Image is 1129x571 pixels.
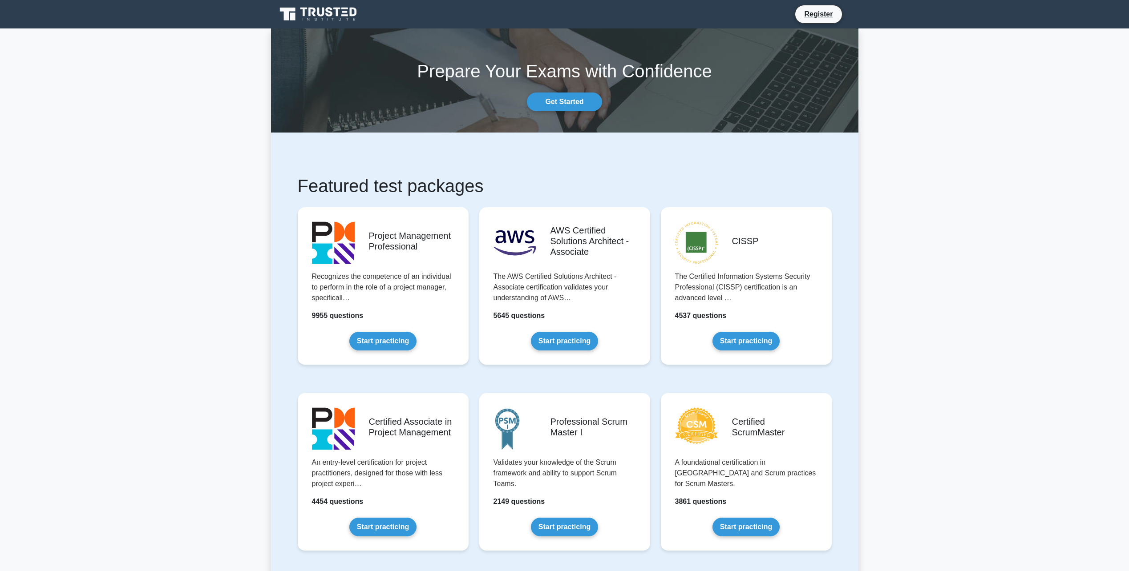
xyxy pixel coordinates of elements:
a: Get Started [527,92,602,111]
a: Register [799,8,838,20]
h1: Featured test packages [298,175,832,197]
a: Start practicing [349,332,417,350]
a: Start practicing [349,518,417,536]
a: Start practicing [712,518,780,536]
a: Start practicing [531,332,598,350]
h1: Prepare Your Exams with Confidence [271,60,858,82]
a: Start practicing [531,518,598,536]
a: Start practicing [712,332,780,350]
